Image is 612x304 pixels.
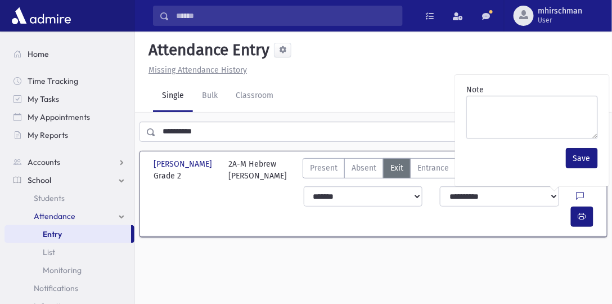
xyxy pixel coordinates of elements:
span: Grade 2 [154,170,218,182]
u: Missing Attendance History [148,65,247,75]
h5: Attendance Entry [144,41,269,60]
span: User [538,16,583,25]
span: mhirschman [538,7,583,16]
a: Home [4,45,134,63]
span: Absent [352,162,376,174]
span: Students [34,193,65,203]
span: My Appointments [28,112,90,122]
span: Home [28,49,49,59]
span: School [28,175,51,185]
span: [PERSON_NAME] [154,158,214,170]
span: Attendance [34,211,75,221]
a: List [4,243,134,261]
a: Entry [4,225,131,243]
a: Monitoring [4,261,134,279]
span: Entry [43,229,62,239]
button: Save [566,148,598,168]
span: Monitoring [43,265,82,275]
span: Exit [390,162,403,174]
input: Search [169,6,402,26]
a: Attendance [4,207,134,225]
a: Bulk [193,81,227,112]
span: Notifications [34,283,78,293]
span: List [43,247,55,257]
a: School [4,171,134,189]
span: Present [310,162,337,174]
label: Note [466,84,484,96]
a: Notifications [4,279,134,297]
img: AdmirePro [9,5,74,27]
span: My Tasks [28,94,59,104]
span: Accounts [28,157,60,167]
span: Entrance [417,162,449,174]
a: Accounts [4,153,134,171]
a: My Reports [4,126,134,144]
span: Time Tracking [28,76,78,86]
a: My Appointments [4,108,134,126]
div: 2A-M Hebrew [PERSON_NAME] [229,158,287,182]
a: Time Tracking [4,72,134,90]
span: My Reports [28,130,68,140]
a: Single [153,81,193,112]
a: Missing Attendance History [144,65,247,75]
a: Students [4,189,134,207]
a: My Tasks [4,90,134,108]
a: Classroom [227,81,282,112]
div: AttTypes [303,158,478,182]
